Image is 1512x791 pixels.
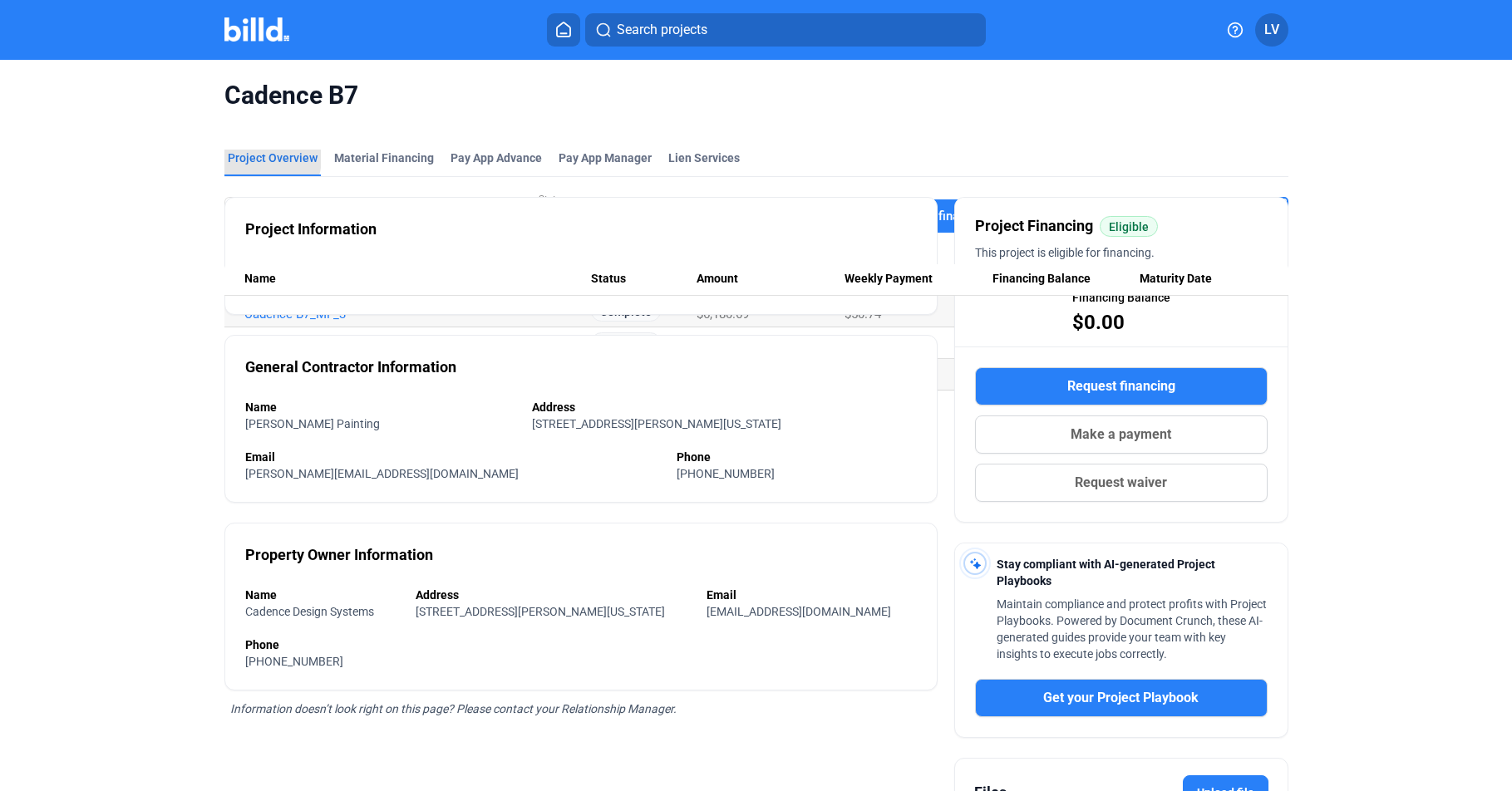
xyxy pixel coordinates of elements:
[1071,425,1171,445] span: Make a payment
[245,605,374,618] span: Cadence Design Systems
[245,261,406,278] div: Name
[591,272,697,287] div: Status
[585,13,986,47] button: Search projects
[230,702,677,715] span: Information doesn’t look right on this page? Please contact your Relationship Manager.
[845,272,992,287] div: Weekly Payment
[224,17,290,42] img: Billd Company Logo
[334,150,434,166] div: Material Financing
[992,272,1091,287] span: Financing Balance
[451,150,542,166] div: Pay App Advance
[728,261,917,278] div: Contract Amount
[416,587,690,603] div: Address
[992,272,1140,287] div: Financing Balance
[244,272,591,287] div: Name
[245,587,399,603] div: Name
[845,272,933,287] span: Weekly Payment
[1264,20,1279,40] span: LV
[975,464,1268,502] button: Request waiver
[1075,473,1167,493] span: Request waiver
[997,558,1215,587] span: Stay compliant with AI-generated Project Playbooks
[416,605,665,618] span: [STREET_ADDRESS][PERSON_NAME][US_STATE]
[1140,272,1212,287] span: Maturity Date
[677,467,775,480] span: [PHONE_NUMBER]
[244,272,276,287] span: Name
[245,636,917,653] div: Phone
[975,214,1093,238] span: Project Financing
[697,272,845,287] div: Amount
[224,80,1288,111] span: Cadence B7
[707,587,916,603] div: Email
[707,605,891,618] span: [EMAIL_ADDRESS][DOMAIN_NAME]
[532,399,917,415] div: Address
[1140,272,1268,287] div: Maturity Date
[1072,309,1125,336] span: $0.00
[1067,376,1175,396] span: Request financing
[245,467,519,480] span: [PERSON_NAME][EMAIL_ADDRESS][DOMAIN_NAME]
[245,399,515,415] div: Name
[245,543,433,567] div: Property Owner Information
[591,272,626,287] span: Status
[245,356,456,379] div: General Contractor Information
[997,597,1267,661] span: Maintain compliance and protect profits with Project Playbooks. Powered by Document Crunch, these...
[532,417,781,430] span: [STREET_ADDRESS][PERSON_NAME][US_STATE]
[668,150,740,166] div: Lien Services
[1043,688,1199,708] span: Get your Project Playbook
[245,449,661,465] div: Email
[245,655,343,668] span: [PHONE_NUMBER]
[697,272,738,287] span: Amount
[975,367,1268,405] button: Request financing
[1255,13,1288,47] button: LV
[421,261,712,278] div: Address
[1100,216,1158,237] mat-chip: Eligible
[245,218,377,241] div: Project Information
[1072,289,1170,306] span: Financing Balance
[617,20,707,40] span: Search projects
[559,150,652,166] span: Pay App Manager
[975,415,1268,454] button: Make a payment
[677,449,917,465] div: Phone
[975,246,1155,259] span: This project is eligible for financing.
[228,150,318,166] div: Project Overview
[975,679,1268,717] button: Get your Project Playbook
[245,417,380,430] span: [PERSON_NAME] Painting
